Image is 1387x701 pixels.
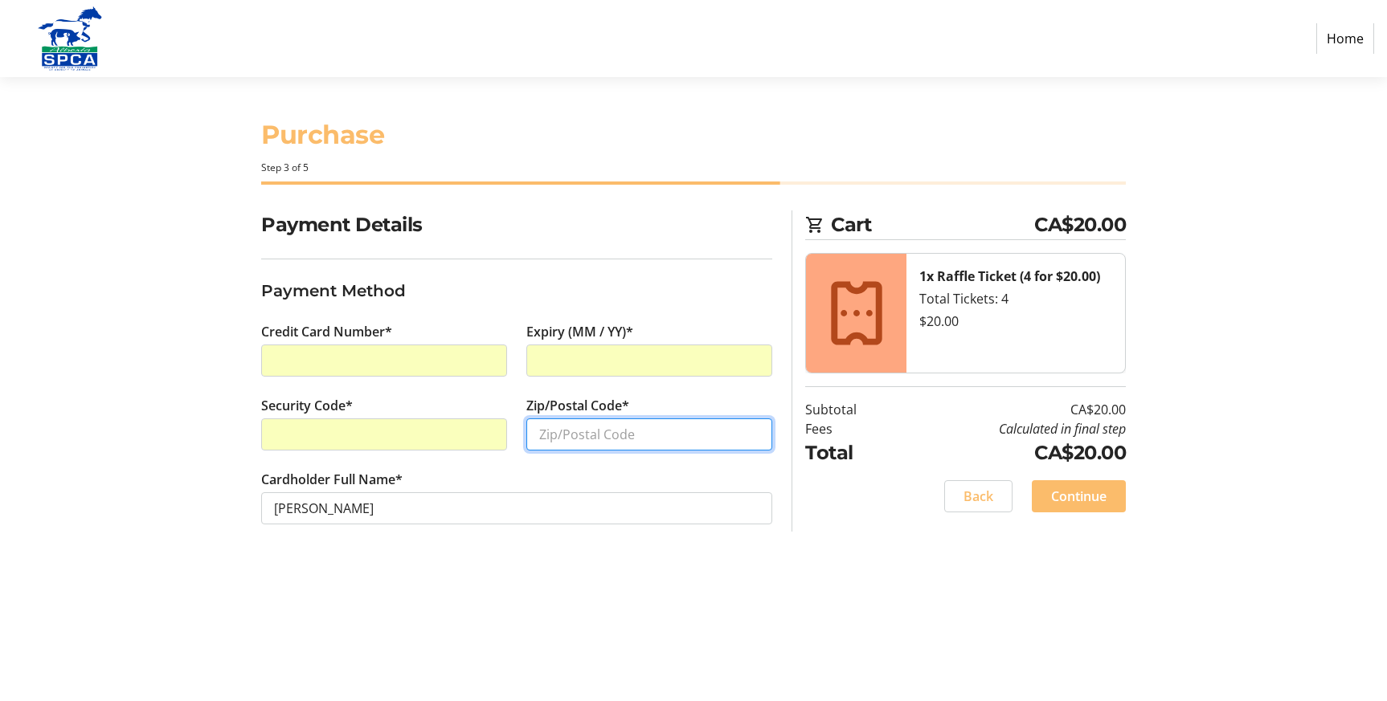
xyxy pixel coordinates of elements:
strong: 1x Raffle Ticket (4 for $20.00) [919,267,1100,285]
iframe: Secure expiration date input frame [539,351,759,370]
input: Card Holder Name [261,492,772,524]
button: Continue [1032,480,1126,512]
label: Zip/Postal Code* [526,396,629,415]
h1: Purchase [261,116,1126,154]
a: Home [1316,23,1374,54]
span: CA$20.00 [1034,210,1126,239]
td: Fees [805,419,898,438]
div: Step 3 of 5 [261,161,1126,175]
span: Back [964,487,993,506]
label: Security Code* [261,396,353,415]
span: Cart [831,210,1034,239]
div: Total Tickets: 4 [919,289,1112,308]
label: Credit Card Number* [261,322,392,341]
iframe: Secure card number input frame [274,351,494,370]
img: Alberta SPCA's Logo [13,6,127,71]
div: $20.00 [919,312,1112,331]
label: Cardholder Full Name* [261,470,403,489]
input: Zip/Postal Code [526,418,772,450]
iframe: Secure CVC input frame [274,425,494,444]
td: CA$20.00 [898,400,1126,419]
td: Calculated in final step [898,419,1126,438]
h3: Payment Method [261,279,772,303]
button: Back [944,480,1013,512]
label: Expiry (MM / YY)* [526,322,633,341]
td: CA$20.00 [898,438,1126,467]
span: Continue [1051,487,1107,506]
td: Total [805,438,898,467]
h2: Payment Details [261,210,772,239]
td: Subtotal [805,400,898,419]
